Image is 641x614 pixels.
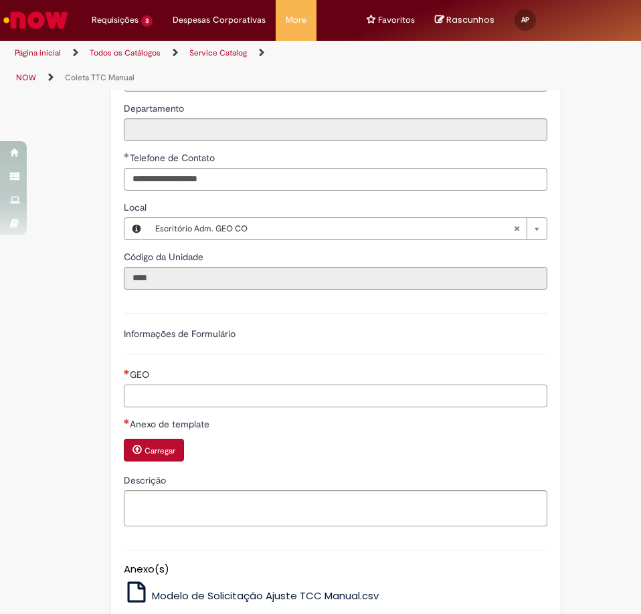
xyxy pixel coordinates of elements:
[446,13,494,26] span: Rascunhos
[124,102,187,114] span: Somente leitura - Departamento
[124,474,169,486] span: Descrição
[124,369,130,375] span: Necessários
[152,589,379,603] span: Modelo de Solicitação Ajuste TCC Manual.csv
[130,369,152,381] span: GEO
[124,168,547,191] input: Telefone de Contato
[435,13,494,26] a: No momento, sua lista de rascunhos tem 0 Itens
[141,15,153,27] span: 3
[124,152,130,158] span: Obrigatório Preenchido
[149,218,547,239] a: Escritório Adm. GEO COLimpar campo Local
[65,72,134,83] a: Coleta TTC Manual
[90,47,161,58] a: Todos os Catálogos
[124,490,547,526] textarea: Descrição
[189,47,247,58] a: Service Catalog
[92,13,139,27] span: Requisições
[124,251,206,263] span: Somente leitura - Código da Unidade
[124,218,149,239] button: Local, Visualizar este registro Escritório Adm. GEO CO
[124,201,149,213] span: Local
[155,218,513,239] span: Escritório Adm. GEO CO
[145,445,175,456] small: Carregar
[130,152,217,164] span: Telefone de Contato
[124,328,236,340] label: Informações de Formulário
[10,41,310,90] ul: Trilhas de página
[124,589,379,603] a: Modelo de Solicitação Ajuste TCC Manual.csv
[15,47,61,58] a: Página inicial
[124,250,206,264] label: Somente leitura - Código da Unidade
[124,267,547,290] input: Código da Unidade
[286,13,306,27] span: More
[124,102,187,115] label: Somente leitura - Departamento
[173,13,266,27] span: Despesas Corporativas
[124,385,547,407] input: GEO
[124,118,547,141] input: Departamento
[124,564,547,575] h5: Anexo(s)
[124,439,184,462] button: Carregar anexo de Anexo de template Required
[1,7,70,33] img: ServiceNow
[16,72,36,83] a: NOW
[378,13,415,27] span: Favoritos
[124,419,130,424] span: Necessários
[507,218,527,239] abbr: Limpar campo Local
[521,15,529,24] span: AP
[130,418,212,430] span: Anexo de template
